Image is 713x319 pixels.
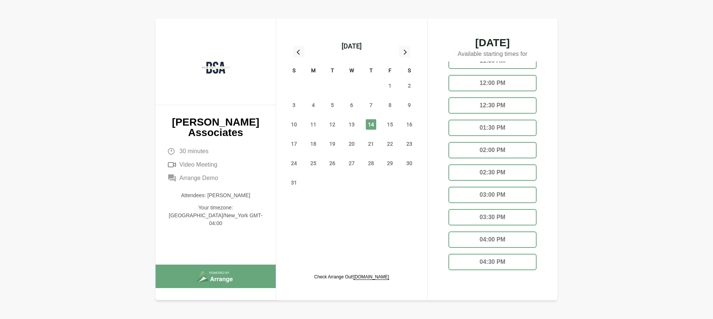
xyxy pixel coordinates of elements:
[167,204,264,227] p: Your timezone: [GEOGRAPHIC_DATA]/New_York GMT-04:00
[289,158,299,168] span: Sunday, August 24, 2025
[366,139,376,149] span: Thursday, August 21, 2025
[448,142,537,158] div: 02:00 PM
[179,174,218,183] span: Arrange Demo
[442,38,543,48] span: [DATE]
[346,119,357,130] span: Wednesday, August 13, 2025
[289,119,299,130] span: Sunday, August 10, 2025
[327,100,338,110] span: Tuesday, August 5, 2025
[448,231,537,248] div: 04:00 PM
[167,117,264,138] p: [PERSON_NAME] Associates
[404,158,415,168] span: Saturday, August 30, 2025
[385,80,395,91] span: Friday, August 1, 2025
[448,254,537,270] div: 04:30 PM
[327,119,338,130] span: Tuesday, August 12, 2025
[308,158,319,168] span: Monday, August 25, 2025
[404,139,415,149] span: Saturday, August 23, 2025
[304,66,323,76] div: M
[314,274,389,280] p: Check Arrange Out!
[327,139,338,149] span: Tuesday, August 19, 2025
[448,75,537,91] div: 12:00 PM
[381,66,400,76] div: F
[327,158,338,168] span: Tuesday, August 26, 2025
[308,139,319,149] span: Monday, August 18, 2025
[289,177,299,188] span: Sunday, August 31, 2025
[385,139,395,149] span: Friday, August 22, 2025
[385,100,395,110] span: Friday, August 8, 2025
[179,147,208,156] span: 30 minutes
[308,100,319,110] span: Monday, August 4, 2025
[346,139,357,149] span: Wednesday, August 20, 2025
[323,66,342,76] div: T
[284,66,304,76] div: S
[308,119,319,130] span: Monday, August 11, 2025
[167,192,264,199] p: Attendees: [PERSON_NAME]
[385,119,395,130] span: Friday, August 15, 2025
[448,187,537,203] div: 03:00 PM
[366,100,376,110] span: Thursday, August 7, 2025
[346,100,357,110] span: Wednesday, August 6, 2025
[448,97,537,114] div: 12:30 PM
[448,120,537,136] div: 01:30 PM
[385,158,395,168] span: Friday, August 29, 2025
[366,119,376,130] span: Thursday, August 14, 2025
[404,80,415,91] span: Saturday, August 2, 2025
[400,66,419,76] div: S
[448,209,537,225] div: 03:30 PM
[354,274,389,279] a: [DOMAIN_NAME]
[342,41,362,51] div: [DATE]
[289,100,299,110] span: Sunday, August 3, 2025
[366,158,376,168] span: Thursday, August 28, 2025
[404,100,415,110] span: Saturday, August 9, 2025
[404,119,415,130] span: Saturday, August 16, 2025
[179,160,217,169] span: Video Meeting
[342,66,361,76] div: W
[361,66,381,76] div: T
[442,48,543,61] p: Available starting times for
[289,139,299,149] span: Sunday, August 17, 2025
[346,158,357,168] span: Wednesday, August 27, 2025
[448,164,537,181] div: 02:30 PM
